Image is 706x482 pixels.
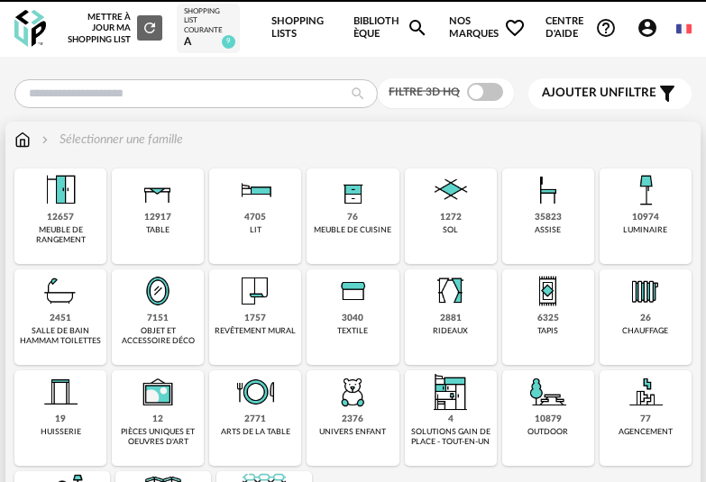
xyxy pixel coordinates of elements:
[184,7,233,35] div: Shopping List courante
[347,212,358,223] div: 76
[528,78,692,109] button: Ajouter unfiltre Filter icon
[656,83,678,105] span: Filter icon
[595,17,617,39] span: Help Circle Outline icon
[117,326,198,347] div: objet et accessoire déco
[632,212,659,223] div: 10974
[676,22,692,37] img: fr
[410,427,491,448] div: solutions gain de place - tout-en-un
[527,427,568,437] div: outdoor
[184,7,233,50] a: Shopping List courante A 9
[38,131,52,149] img: svg+xml;base64,PHN2ZyB3aWR0aD0iMTYiIGhlaWdodD0iMTYiIHZpZXdCb3g9IjAgMCAxNiAxNiIgZmlsbD0ibm9uZSIgeG...
[147,313,169,324] div: 7151
[244,313,266,324] div: 1757
[117,427,198,448] div: pièces uniques et oeuvres d'art
[39,168,82,212] img: Meuble%20de%20rangement.png
[443,225,458,235] div: sol
[342,414,363,425] div: 2376
[542,86,656,101] span: filtre
[41,427,81,437] div: huisserie
[331,370,374,414] img: UniversEnfant.png
[146,225,170,235] div: table
[142,23,158,32] span: Refresh icon
[640,414,651,425] div: 77
[504,17,526,39] span: Heart Outline icon
[314,225,391,235] div: meuble de cuisine
[448,414,454,425] div: 4
[244,414,266,425] div: 2771
[637,17,666,39] span: Account Circle icon
[624,168,667,212] img: Luminaire.png
[136,269,179,313] img: Miroir.png
[39,370,82,414] img: Huiserie.png
[14,131,31,149] img: svg+xml;base64,PHN2ZyB3aWR0aD0iMTYiIGhlaWdodD0iMTciIHZpZXdCb3g9IjAgMCAxNiAxNyIgZmlsbD0ibm9uZSIgeG...
[640,313,651,324] div: 26
[407,17,428,39] span: Magnify icon
[429,370,472,414] img: ToutEnUn.png
[20,225,101,246] div: meuble de rangement
[537,313,559,324] div: 6325
[619,427,673,437] div: agencement
[527,370,570,414] img: Outdoor.png
[234,370,277,414] img: ArtTable.png
[234,269,277,313] img: Papier%20peint.png
[38,131,183,149] div: Sélectionner une famille
[39,269,82,313] img: Salle%20de%20bain.png
[537,326,558,336] div: tapis
[55,414,66,425] div: 19
[624,269,667,313] img: Radiateur.png
[250,225,261,235] div: lit
[637,17,658,39] span: Account Circle icon
[152,414,163,425] div: 12
[67,12,162,45] div: Mettre à jour ma Shopping List
[234,168,277,212] img: Literie.png
[429,269,472,313] img: Rideaux.png
[319,427,386,437] div: univers enfant
[136,168,179,212] img: Table.png
[50,313,71,324] div: 2451
[624,370,667,414] img: Agencement.png
[623,225,667,235] div: luminaire
[337,326,368,336] div: textile
[184,35,233,50] div: A
[20,326,101,347] div: salle de bain hammam toilettes
[389,86,460,97] span: Filtre 3D HQ
[535,414,562,425] div: 10879
[622,326,668,336] div: chauffage
[440,212,462,223] div: 1272
[429,168,472,212] img: Sol.png
[136,370,179,414] img: UniqueOeuvre.png
[215,326,296,336] div: revêtement mural
[222,35,235,49] span: 9
[244,212,266,223] div: 4705
[527,269,570,313] img: Tapis.png
[221,427,290,437] div: arts de la table
[433,326,468,336] div: rideaux
[14,10,46,47] img: OXP
[47,212,74,223] div: 12657
[331,269,374,313] img: Textile.png
[535,225,561,235] div: assise
[527,168,570,212] img: Assise.png
[542,86,618,99] span: Ajouter un
[440,313,462,324] div: 2881
[546,15,617,41] span: Centre d'aideHelp Circle Outline icon
[144,212,171,223] div: 12917
[342,313,363,324] div: 3040
[535,212,562,223] div: 35823
[331,168,374,212] img: Rangement.png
